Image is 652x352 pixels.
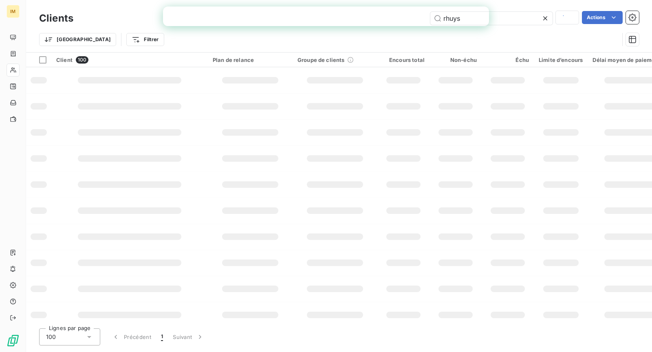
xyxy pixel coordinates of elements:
span: Groupe de clients [297,57,345,63]
div: Limite d’encours [539,57,583,63]
button: Actions [582,11,623,24]
h3: Clients [39,11,73,26]
img: Logo LeanPay [7,334,20,347]
span: Client [56,57,73,63]
button: [GEOGRAPHIC_DATA] [39,33,116,46]
button: Suivant [168,328,209,345]
div: Plan de relance [213,57,288,63]
button: 1 [156,328,168,345]
div: Encours total [382,57,425,63]
span: 100 [76,56,88,64]
button: Filtrer [126,33,164,46]
iframe: Intercom live chat bannière [163,7,489,26]
span: 1 [161,333,163,341]
div: Non-échu [434,57,477,63]
input: Rechercher [430,12,553,25]
button: Précédent [107,328,156,345]
span: 100 [46,333,56,341]
iframe: Intercom live chat [624,324,644,344]
div: IM [7,5,20,18]
div: Échu [487,57,529,63]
